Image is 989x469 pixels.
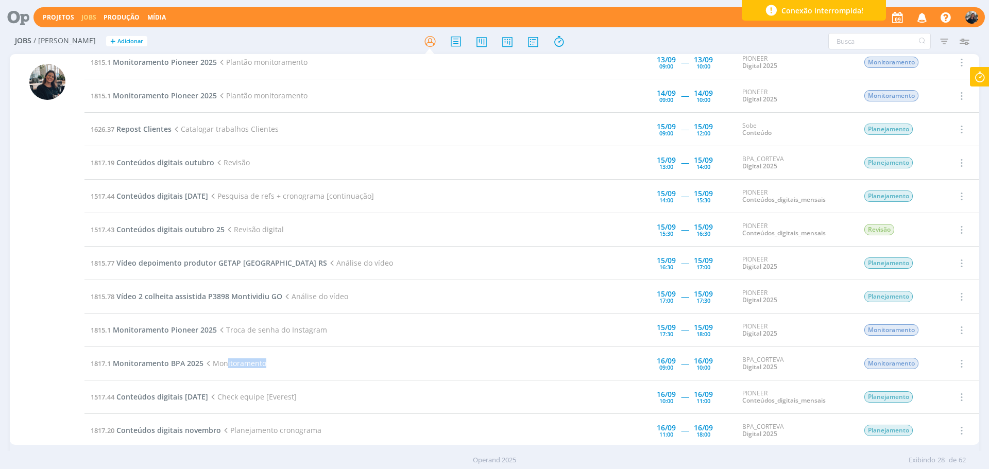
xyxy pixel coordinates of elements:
[742,323,848,338] div: PIONEER
[781,5,863,16] span: Conexão interrompida!
[29,64,65,100] img: M
[742,256,848,271] div: PIONEER
[91,91,217,100] a: 1815.1Monitoramento Pioneer 2025
[864,57,918,68] span: Monitoramento
[696,431,710,437] div: 18:00
[696,398,710,404] div: 11:00
[694,257,713,264] div: 15/09
[659,431,673,437] div: 11:00
[864,425,913,436] span: Planejamento
[696,197,710,203] div: 15:30
[657,123,676,130] div: 15/09
[113,358,203,368] span: Monitoramento BPA 2025
[43,13,74,22] a: Projetos
[91,258,327,268] a: 1815.77Vídeo depoimento produtor GETAP [GEOGRAPHIC_DATA] RS
[696,298,710,303] div: 17:30
[91,325,111,335] span: 1815.1
[696,364,710,370] div: 10:00
[949,455,957,465] span: de
[959,455,966,465] span: 62
[864,391,913,403] span: Planejamento
[117,38,143,45] span: Adicionar
[742,61,777,70] a: Digital 2025
[91,359,111,368] span: 1817.1
[116,425,221,435] span: Conteúdos digitais novembro
[657,190,676,197] div: 15/09
[144,13,169,22] button: Mídia
[965,11,978,24] img: M
[681,325,689,335] span: -----
[965,8,979,26] button: M
[864,291,913,302] span: Planejamento
[91,225,114,234] span: 1517.43
[681,392,689,402] span: -----
[91,191,208,201] a: 1517.44Conteúdos digitais [DATE]
[91,158,214,167] a: 1817.19Conteúdos digitais outubro
[694,424,713,431] div: 16/09
[696,164,710,169] div: 14:00
[742,89,848,103] div: PIONEER
[91,192,114,201] span: 1517.44
[91,392,208,402] a: 1517.44Conteúdos digitais [DATE]
[696,331,710,337] div: 18:00
[742,362,777,371] a: Digital 2025
[696,130,710,136] div: 12:00
[659,231,673,236] div: 15:30
[864,257,913,269] span: Planejamento
[694,56,713,63] div: 13/09
[91,125,114,134] span: 1626.37
[742,329,777,338] a: Digital 2025
[681,91,689,100] span: -----
[742,296,777,304] a: Digital 2025
[91,58,111,67] span: 1815.1
[217,57,308,67] span: Plantão monitoramento
[657,90,676,97] div: 14/09
[657,357,676,364] div: 16/09
[681,358,689,368] span: -----
[657,324,676,331] div: 15/09
[694,223,713,231] div: 15/09
[864,157,913,168] span: Planejamento
[172,124,279,134] span: Catalogar trabalhos Clientes
[681,191,689,201] span: -----
[742,55,848,70] div: PIONEER
[742,423,848,438] div: BPA_CORTEVA
[659,298,673,303] div: 17:00
[225,224,284,234] span: Revisão digital
[681,158,689,167] span: -----
[742,189,848,204] div: PIONEER
[106,36,147,47] button: +Adicionar
[91,392,114,402] span: 1517.44
[681,291,689,301] span: -----
[681,124,689,134] span: -----
[864,224,894,235] span: Revisão
[116,258,327,268] span: Vídeo depoimento produtor GETAP [GEOGRAPHIC_DATA] RS
[91,258,114,268] span: 1815.77
[113,325,217,335] span: Monitoramento Pioneer 2025
[116,224,225,234] span: Conteúdos digitais outubro 25
[33,37,96,45] span: / [PERSON_NAME]
[681,425,689,435] span: -----
[91,425,221,435] a: 1817.20Conteúdos digitais novembro
[116,191,208,201] span: Conteúdos digitais [DATE]
[659,197,673,203] div: 14:00
[217,91,308,100] span: Plantão monitoramento
[659,130,673,136] div: 09:00
[659,63,673,69] div: 09:00
[694,290,713,298] div: 15/09
[91,291,282,301] a: 1815.78Vídeo 2 colheita assistida P3898 Montividiu GO
[91,57,217,67] a: 1815.1Monitoramento Pioneer 2025
[657,424,676,431] div: 16/09
[91,426,114,435] span: 1817.20
[657,223,676,231] div: 15/09
[100,13,143,22] button: Produção
[91,292,114,301] span: 1815.78
[104,13,140,22] a: Produção
[742,95,777,103] a: Digital 2025
[91,224,225,234] a: 1517.43Conteúdos digitais outubro 25
[659,364,673,370] div: 09:00
[91,124,172,134] a: 1626.37Repost Clientes
[694,190,713,197] div: 15/09
[828,33,931,49] input: Busca
[659,97,673,102] div: 09:00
